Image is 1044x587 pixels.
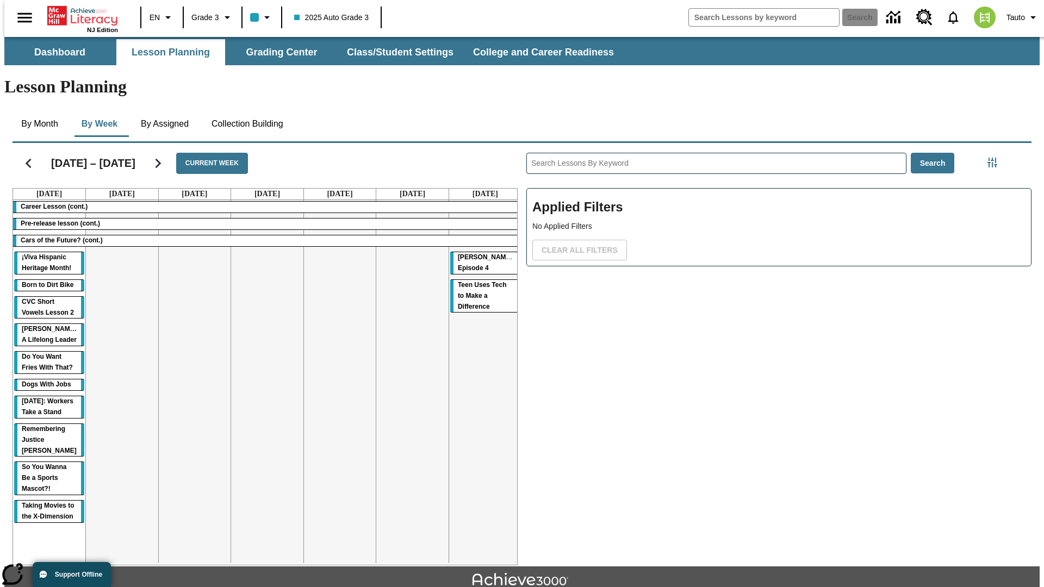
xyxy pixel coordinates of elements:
span: Taking Movies to the X-Dimension [22,502,74,520]
div: Labor Day: Workers Take a Stand [14,396,84,418]
div: Dogs With Jobs [14,379,84,390]
input: Search Lessons By Keyword [527,153,906,173]
div: ¡Viva Hispanic Heritage Month! [14,252,84,274]
input: search field [689,9,839,26]
span: CVC Short Vowels Lesson 2 [22,298,74,316]
a: September 2, 2025 [107,189,137,199]
div: Do You Want Fries With That? [14,352,84,373]
a: September 3, 2025 [179,189,209,199]
a: Resource Center, Will open in new tab [910,3,939,32]
p: No Applied Filters [532,221,1026,232]
span: Born to Dirt Bike [22,281,73,289]
h1: Lesson Planning [4,77,1040,97]
span: NJ Edition [87,27,118,33]
span: Tauto [1006,12,1025,23]
h2: [DATE] – [DATE] [51,157,135,170]
div: Teen Uses Tech to Make a Difference [450,280,520,313]
div: Dianne Feinstein: A Lifelong Leader [14,324,84,346]
div: CVC Short Vowels Lesson 2 [14,297,84,319]
a: September 4, 2025 [252,189,282,199]
span: 2025 Auto Grade 3 [294,12,369,23]
button: By Assigned [132,111,197,137]
a: Data Center [880,3,910,33]
button: Filters Side menu [981,152,1003,173]
button: Class/Student Settings [338,39,462,65]
button: Class color is light blue. Change class color [246,8,278,27]
button: By Week [72,111,127,137]
h2: Applied Filters [532,194,1026,221]
button: Lesson Planning [116,39,225,65]
div: So You Wanna Be a Sports Mascot?! [14,462,84,495]
button: College and Career Readiness [464,39,623,65]
span: ¡Viva Hispanic Heritage Month! [22,253,71,272]
button: Support Offline [33,562,111,587]
img: avatar image [974,7,996,28]
button: Collection Building [203,111,292,137]
button: Grading Center [227,39,336,65]
span: Grade 3 [191,12,219,23]
span: EN [150,12,160,23]
div: SubNavbar [4,37,1040,65]
a: September 6, 2025 [397,189,427,199]
button: Search [911,153,955,174]
button: Language: EN, Select a language [145,8,179,27]
div: Cars of the Future? (cont.) [13,235,521,246]
div: Applied Filters [526,188,1031,266]
span: Labor Day: Workers Take a Stand [22,397,73,416]
span: Teen Uses Tech to Make a Difference [458,281,507,310]
button: Dashboard [5,39,114,65]
button: Previous [15,149,42,177]
div: Ella Menopi: Episode 4 [450,252,520,274]
span: Pre-release lesson (cont.) [21,220,100,227]
div: Career Lesson (cont.) [13,202,521,213]
span: Career Lesson (cont.) [21,203,88,210]
span: Remembering Justice O'Connor [22,425,77,454]
a: September 5, 2025 [325,189,355,199]
span: Cars of the Future? (cont.) [21,236,103,244]
button: Next [144,149,172,177]
button: Select a new avatar [967,3,1002,32]
button: Open side menu [9,2,41,34]
button: Profile/Settings [1002,8,1044,27]
div: Home [47,4,118,33]
div: SubNavbar [4,39,624,65]
button: By Month [13,111,67,137]
span: Dogs With Jobs [22,380,71,388]
span: Dianne Feinstein: A Lifelong Leader [22,325,79,344]
span: Support Offline [55,571,102,578]
div: Remembering Justice O'Connor [14,424,84,457]
a: Notifications [939,3,967,32]
a: Home [47,5,118,27]
div: Taking Movies to the X-Dimension [14,501,84,522]
button: Current Week [176,153,248,174]
div: Pre-release lesson (cont.) [13,218,521,229]
span: Do You Want Fries With That? [22,353,73,371]
span: Ella Menopi: Episode 4 [458,253,515,272]
div: Calendar [4,139,518,565]
a: September 1, 2025 [34,189,64,199]
button: Grade: Grade 3, Select a grade [187,8,238,27]
div: Search [518,139,1031,565]
div: Born to Dirt Bike [14,280,84,291]
span: So You Wanna Be a Sports Mascot?! [22,463,66,492]
a: September 7, 2025 [470,189,500,199]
